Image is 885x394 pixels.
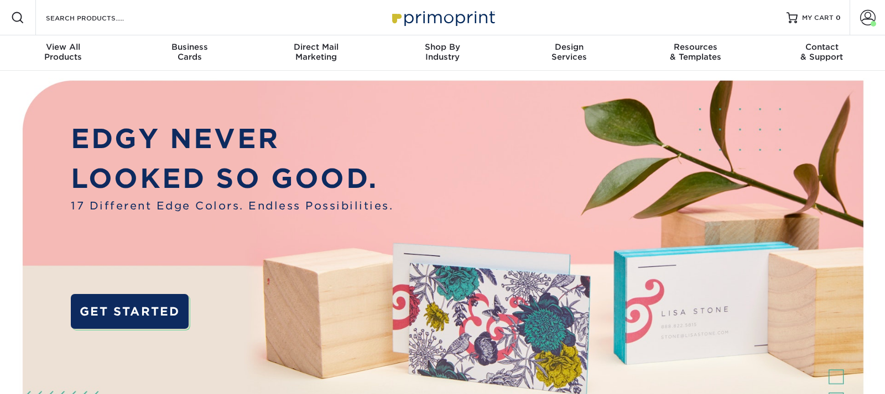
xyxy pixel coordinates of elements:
img: Primoprint [387,6,498,29]
div: Services [506,42,632,62]
a: BusinessCards [127,35,253,71]
a: GET STARTED [71,294,189,329]
span: Business [127,42,253,52]
a: Contact& Support [758,35,885,71]
div: & Templates [632,42,759,62]
div: Industry [379,42,506,62]
p: EDGY NEVER [71,119,393,159]
iframe: Google Customer Reviews [3,360,94,390]
span: Direct Mail [253,42,379,52]
input: SEARCH PRODUCTS..... [45,11,153,24]
p: LOOKED SO GOOD. [71,159,393,198]
div: & Support [758,42,885,62]
span: MY CART [802,13,834,23]
span: Resources [632,42,759,52]
span: Contact [758,42,885,52]
div: Cards [127,42,253,62]
span: Shop By [379,42,506,52]
a: Resources& Templates [632,35,759,71]
span: Design [506,42,632,52]
a: Direct MailMarketing [253,35,379,71]
div: Marketing [253,42,379,62]
span: 17 Different Edge Colors. Endless Possibilities. [71,198,393,214]
a: DesignServices [506,35,632,71]
span: 0 [836,14,841,22]
a: Shop ByIndustry [379,35,506,71]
